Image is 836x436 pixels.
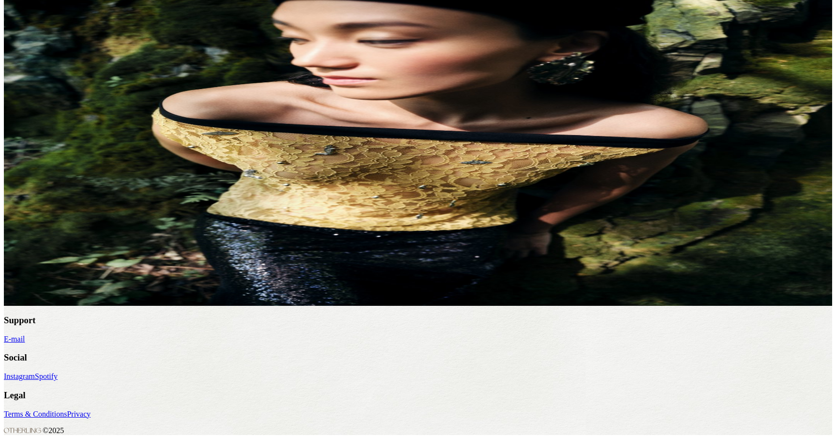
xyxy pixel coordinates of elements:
a: Spotify [35,372,58,380]
span: © 2025 [4,426,64,435]
a: Privacy [67,410,90,418]
a: Instagram [4,372,35,380]
h3: Legal [4,390,832,401]
h3: Support [4,315,832,326]
h3: Social [4,352,832,363]
a: E-mail [4,335,25,343]
a: Terms & Conditions [4,410,67,418]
